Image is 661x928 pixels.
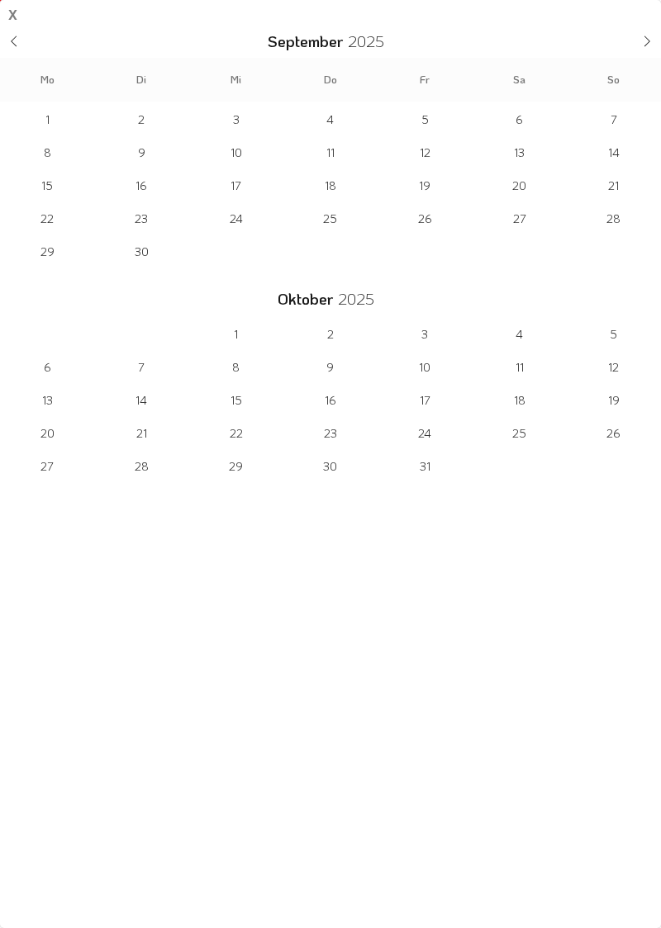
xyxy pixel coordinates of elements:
span: September 18, 2025 [283,168,378,201]
span: September 24, 2025 [189,201,283,234]
span: September [268,34,343,50]
span: Oktober 12, 2025 [567,350,661,382]
span: September 5, 2025 [378,102,472,135]
span: Oktober 3, 2025 [378,317,472,349]
span: September 21, 2025 [567,168,661,201]
span: September 9, 2025 [94,135,188,168]
span: September 16, 2025 [94,168,188,201]
span: Di [94,74,188,85]
span: Oktober 26, 2025 [567,416,661,448]
span: Oktober 9, 2025 [283,350,378,382]
span: Mi [189,74,283,85]
span: September 23, 2025 [94,201,188,234]
span: Oktober 15, 2025 [189,383,283,415]
span: Oktober 21, 2025 [94,416,188,448]
span: Oktober 1, 2025 [189,317,283,349]
span: Fr [378,74,472,85]
span: Oktober 10, 2025 [378,350,472,382]
span: Oktober 7, 2025 [94,350,188,382]
span: Oktober 17, 2025 [378,383,472,415]
span: Oktober 28, 2025 [94,449,188,481]
span: Oktober 31, 2025 [378,449,472,481]
span: Oktober 19, 2025 [567,383,661,415]
span: Oktober 29, 2025 [189,449,283,481]
span: September 6, 2025 [472,102,566,135]
span: September 12, 2025 [378,135,472,168]
span: September 13, 2025 [472,135,566,168]
span: Oktober 22, 2025 [189,416,283,448]
span: Oktober [278,291,333,307]
input: Year [333,288,388,309]
span: September 7, 2025 [567,102,661,135]
input: Year [343,31,397,51]
span: September 19, 2025 [378,168,472,201]
span: September 20, 2025 [472,168,566,201]
span: Oktober 2, 2025 [283,317,378,349]
span: September 25, 2025 [283,201,378,234]
span: September 27, 2025 [472,201,566,234]
span: September 3, 2025 [189,102,283,135]
span: September 26, 2025 [378,201,472,234]
span: Oktober 14, 2025 [94,383,188,415]
span: September 30, 2025 [94,234,188,267]
span: September 17, 2025 [189,168,283,201]
span: Oktober 8, 2025 [189,350,283,382]
span: September 2, 2025 [94,102,188,135]
span: So [567,74,661,85]
span: Oktober 5, 2025 [567,317,661,349]
span: Sa [472,74,566,85]
span: September 28, 2025 [567,201,661,234]
span: September 10, 2025 [189,135,283,168]
span: Oktober 4, 2025 [472,317,566,349]
span: September 11, 2025 [283,135,378,168]
span: Oktober 25, 2025 [472,416,566,448]
span: September 4, 2025 [283,102,378,135]
span: Oktober 11, 2025 [472,350,566,382]
span: Oktober 16, 2025 [283,383,378,415]
span: Oktober 30, 2025 [283,449,378,481]
span: Oktober 23, 2025 [283,416,378,448]
span: Oktober 24, 2025 [378,416,472,448]
span: Oktober 18, 2025 [472,383,566,415]
span: September 14, 2025 [567,135,661,168]
div: x [8,2,17,22]
span: Do [283,74,378,85]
